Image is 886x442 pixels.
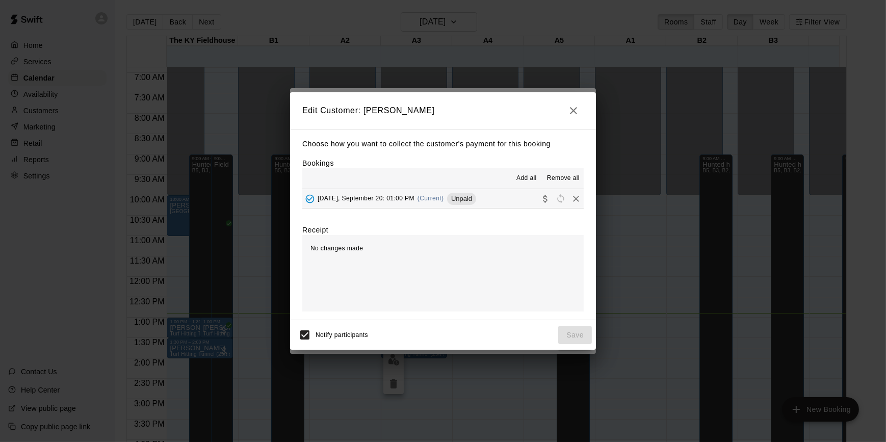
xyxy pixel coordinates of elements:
h2: Edit Customer: [PERSON_NAME] [290,92,596,129]
span: (Current) [418,195,444,202]
button: Added - Collect Payment [302,191,318,206]
button: Added - Collect Payment[DATE], September 20: 01:00 PM(Current)UnpaidCollect paymentRescheduleRemove [302,189,584,208]
span: Unpaid [447,195,476,202]
label: Bookings [302,159,334,167]
span: Collect payment [538,194,553,202]
span: Remove [568,194,584,202]
span: Notify participants [316,331,368,339]
label: Receipt [302,225,328,235]
button: Add all [510,170,543,187]
span: Remove all [547,173,580,184]
span: Reschedule [553,194,568,202]
span: [DATE], September 20: 01:00 PM [318,195,414,202]
span: No changes made [310,245,363,252]
button: Remove all [543,170,584,187]
span: Add all [516,173,537,184]
p: Choose how you want to collect the customer's payment for this booking [302,138,584,150]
